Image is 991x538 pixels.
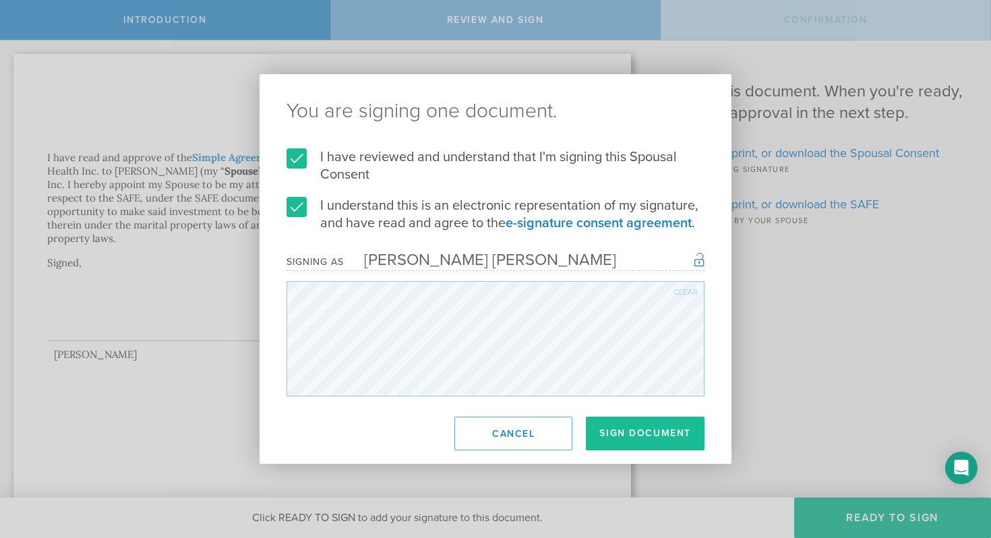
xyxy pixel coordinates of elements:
div: Signing as [287,256,344,268]
div: [PERSON_NAME] [PERSON_NAME] [344,250,616,270]
div: Open Intercom Messenger [945,452,978,484]
a: e-signature consent agreement [506,215,692,231]
button: Cancel [454,417,572,450]
label: I have reviewed and understand that I'm signing this Spousal Consent [287,148,704,183]
ng-pluralize: You are signing one document. [287,101,704,121]
button: Sign Document [586,417,704,450]
label: I understand this is an electronic representation of my signature, and have read and agree to the . [287,197,704,232]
